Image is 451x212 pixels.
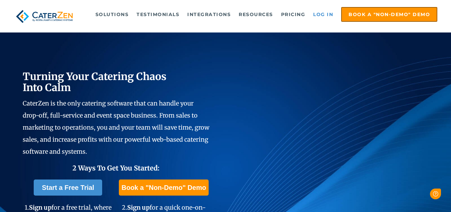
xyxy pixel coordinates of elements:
[119,180,209,196] a: Book a "Non-Demo" Demo
[92,8,132,21] a: Solutions
[29,204,51,211] span: Sign up
[310,8,336,21] a: Log in
[278,8,309,21] a: Pricing
[72,164,160,172] span: 2 Ways To Get You Started:
[127,204,150,211] span: Sign up
[86,7,438,22] div: Navigation Menu
[133,8,183,21] a: Testimonials
[341,7,437,22] a: Book a "Non-Demo" Demo
[14,7,75,26] img: caterzen
[392,186,444,205] iframe: Help widget launcher
[23,70,167,94] span: Turning Your Catering Chaos Into Calm
[23,99,209,155] span: CaterZen is the only catering software that can handle your drop-off, full-service and event spac...
[184,8,234,21] a: Integrations
[235,8,276,21] a: Resources
[34,180,102,196] a: Start a Free Trial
